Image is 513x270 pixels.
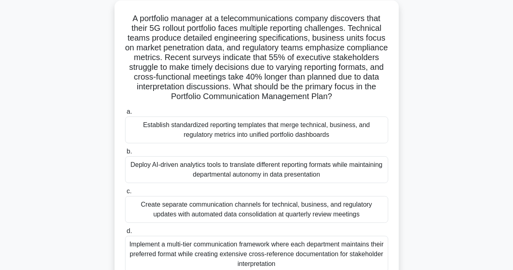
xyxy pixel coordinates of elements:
div: Create separate communication channels for technical, business, and regulatory updates with autom... [125,196,388,223]
span: c. [127,188,132,194]
div: Deploy AI-driven analytics tools to translate different reporting formats while maintaining depar... [125,156,388,183]
span: b. [127,148,132,155]
span: d. [127,227,132,234]
span: a. [127,108,132,115]
h5: A portfolio manager at a telecommunications company discovers that their 5G rollout portfolio fac... [124,13,389,102]
div: Establish standardized reporting templates that merge technical, business, and regulatory metrics... [125,117,388,143]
